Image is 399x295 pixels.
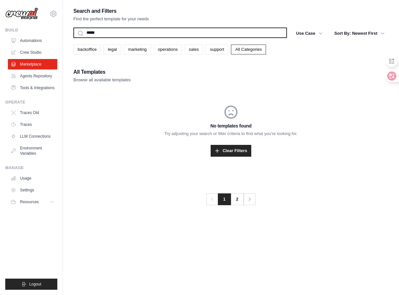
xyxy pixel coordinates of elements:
a: LLM Connections [8,131,57,142]
a: Marketplace [8,59,57,69]
p: Find the perfect template for your needs [73,16,149,22]
h3: No templates found [73,123,389,129]
div: Build [5,28,57,33]
a: backoffice [73,45,101,54]
a: Usage [8,173,57,184]
a: legal [104,45,121,54]
button: Logout [5,279,57,290]
a: Automations [8,35,57,46]
a: Tools & Integrations [8,83,57,93]
img: Logo [5,8,38,20]
button: Use Case [292,28,327,39]
a: Crew Studio [8,47,57,58]
a: marketing [124,45,151,54]
a: Clear Filters [211,145,251,157]
p: Try adjusting your search or filter criteria to find what you're looking for. [73,130,389,137]
a: support [206,45,228,54]
a: Traces Old [8,108,57,118]
span: Resources [20,199,39,205]
div: Manage [5,165,57,170]
a: operations [154,45,182,54]
div: Operate [5,100,57,105]
a: sales [185,45,203,54]
a: 2 [231,193,244,205]
a: Agents Repository [8,71,57,81]
nav: Pagination [206,193,255,205]
a: All Categories [231,45,266,54]
a: Environment Variables [8,143,57,159]
h2: Search and Filters [73,7,149,16]
span: 1 [218,193,231,205]
span: Logout [29,282,41,287]
a: Settings [8,185,57,195]
p: Browse all available templates [73,77,131,83]
a: Traces [8,119,57,130]
h2: All Templates [73,68,131,77]
button: Resources [8,197,57,207]
button: Sort By: Newest First [331,28,389,39]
